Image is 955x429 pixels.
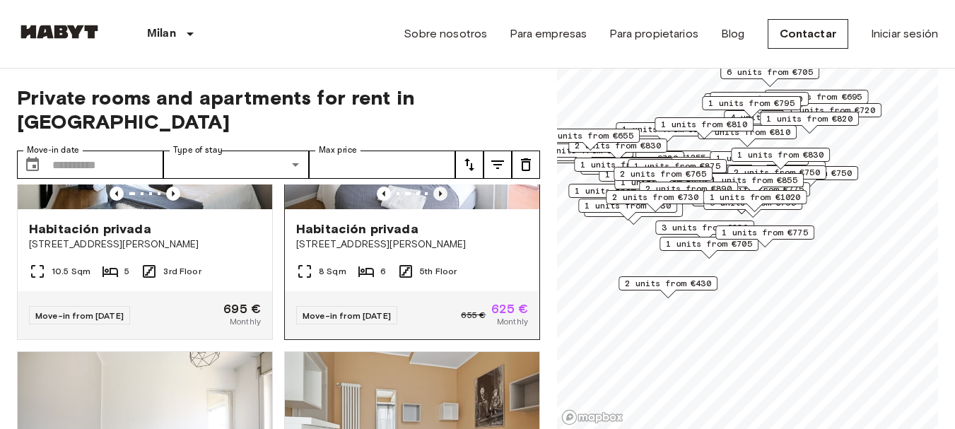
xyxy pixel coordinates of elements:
[606,190,705,212] div: Map marker
[660,237,758,259] div: Map marker
[766,167,852,180] span: 2 units from €750
[561,409,623,425] a: Mapbox logo
[731,148,830,170] div: Map marker
[871,25,938,42] a: Iniciar sesión
[623,157,722,179] div: Map marker
[645,182,732,195] span: 2 units from €890
[319,265,346,278] span: 8 Sqm
[722,226,808,239] span: 1 units from €775
[547,129,633,142] span: 1 units from €655
[705,173,804,195] div: Map marker
[628,159,727,181] div: Map marker
[710,191,801,204] span: 1 units from €1020
[622,123,708,136] span: 1 units from €520
[163,265,201,278] span: 3rd Floor
[666,237,752,250] span: 1 units from €705
[760,112,859,134] div: Map marker
[568,184,667,206] div: Map marker
[319,144,357,156] label: Max price
[35,310,124,321] span: Move-in from [DATE]
[661,118,747,131] span: 1 units from €810
[124,265,129,278] span: 5
[612,191,698,204] span: 2 units from €730
[716,152,802,165] span: 1 units from €785
[768,19,848,49] a: Contactar
[377,187,391,201] button: Previous image
[17,25,102,39] img: Habyt
[720,65,819,87] div: Map marker
[404,25,487,42] a: Sobre nosotros
[52,265,90,278] span: 10.5 Sqm
[639,182,738,204] div: Map marker
[609,25,698,42] a: Para propietarios
[737,148,824,161] span: 1 units from €830
[766,112,853,125] span: 1 units from €820
[166,187,180,201] button: Previous image
[702,96,801,118] div: Map marker
[512,151,540,179] button: tune
[715,225,814,247] div: Map marker
[765,90,869,112] div: Map marker
[710,151,809,173] div: Map marker
[575,139,661,152] span: 2 units from €830
[296,221,418,237] span: Habitación privada
[574,158,673,180] div: Map marker
[710,92,809,114] div: Map marker
[18,151,47,179] button: Choose date
[510,25,587,42] a: Para empresas
[727,66,813,78] span: 6 units from €705
[455,151,484,179] button: tune
[497,315,528,328] span: Monthly
[575,184,661,197] span: 1 units from €695
[585,199,671,212] span: 1 units from €730
[708,97,795,110] span: 1 units from €795
[541,129,640,151] div: Map marker
[380,265,386,278] span: 6
[771,90,862,103] span: 10 units from €695
[614,167,713,189] div: Map marker
[29,237,261,252] span: [STREET_ADDRESS][PERSON_NAME]
[711,174,797,187] span: 1 units from €855
[655,221,754,242] div: Map marker
[655,117,754,139] div: Map marker
[173,144,223,156] label: Type of stay
[721,25,745,42] a: Blog
[580,158,667,171] span: 1 units from €685
[616,122,715,144] div: Map marker
[578,199,677,221] div: Map marker
[491,302,528,315] span: 625 €
[703,190,807,212] div: Map marker
[433,187,447,201] button: Previous image
[147,25,176,42] p: Milan
[662,221,748,234] span: 3 units from €830
[29,221,151,237] span: Habitación privada
[620,168,706,180] span: 2 units from €765
[420,265,457,278] span: 5th Floor
[484,151,512,179] button: tune
[717,183,804,196] span: 3 units from €775
[716,93,802,105] span: 1 units from €720
[17,86,540,134] span: Private rooms and apartments for rent in [GEOGRAPHIC_DATA]
[230,315,261,328] span: Monthly
[783,103,881,125] div: Map marker
[17,39,273,340] a: Marketing picture of unit IT-14-109-001-005Previous imagePrevious imageHabitación privada[STREET_...
[615,151,706,164] span: 3 units from €1355
[27,144,79,156] label: Move-in date
[727,165,826,187] div: Map marker
[734,166,820,179] span: 2 units from €750
[284,39,540,340] a: Marketing picture of unit IT-14-107-001-006Marketing picture of unit IT-14-107-001-006Previous im...
[223,302,261,315] span: 695 €
[619,276,717,298] div: Map marker
[625,277,711,290] span: 2 units from €430
[634,160,720,172] span: 1 units from €875
[303,310,391,321] span: Move-in from [DATE]
[609,151,713,172] div: Map marker
[704,93,803,115] div: Map marker
[789,104,875,117] span: 1 units from €720
[461,309,486,322] span: 655 €
[296,237,528,252] span: [STREET_ADDRESS][PERSON_NAME]
[110,187,124,201] button: Previous image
